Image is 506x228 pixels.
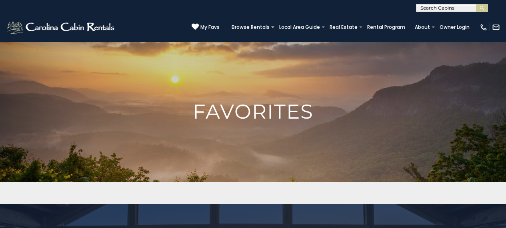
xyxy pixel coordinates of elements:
a: About [411,22,434,33]
a: Local Area Guide [275,22,324,33]
img: White-1-2.png [6,19,117,35]
a: Real Estate [326,22,362,33]
a: Owner Login [436,22,474,33]
img: mail-regular-white.png [492,23,500,31]
img: phone-regular-white.png [480,23,488,31]
a: My Favs [192,23,220,31]
a: Rental Program [363,22,409,33]
a: Browse Rentals [228,22,274,33]
span: My Favs [200,24,220,31]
